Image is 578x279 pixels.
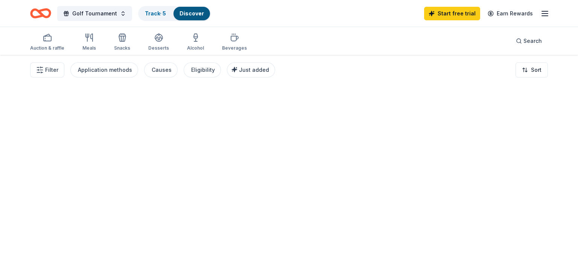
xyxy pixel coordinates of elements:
button: Desserts [148,30,169,55]
button: Golf Tournament [57,6,132,21]
button: Search [510,33,548,49]
div: Eligibility [191,65,215,74]
button: Auction & raffle [30,30,64,55]
div: Application methods [78,65,132,74]
a: Start free trial [424,7,480,20]
span: Filter [45,65,58,74]
a: Home [30,5,51,22]
button: Track· 5Discover [138,6,211,21]
span: Golf Tournament [72,9,117,18]
div: Alcohol [187,45,204,51]
a: Earn Rewards [483,7,537,20]
button: Sort [516,62,548,77]
div: Snacks [114,45,130,51]
span: Just added [239,67,269,73]
button: Filter [30,62,64,77]
button: Beverages [222,30,247,55]
div: Beverages [222,45,247,51]
div: Auction & raffle [30,45,64,51]
button: Alcohol [187,30,204,55]
div: Causes [152,65,172,74]
button: Meals [82,30,96,55]
button: Just added [227,62,275,77]
div: Meals [82,45,96,51]
span: Search [523,36,542,45]
button: Snacks [114,30,130,55]
button: Causes [144,62,178,77]
a: Discover [179,10,204,17]
button: Application methods [70,62,138,77]
a: Track· 5 [145,10,166,17]
div: Desserts [148,45,169,51]
span: Sort [531,65,541,74]
button: Eligibility [184,62,221,77]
